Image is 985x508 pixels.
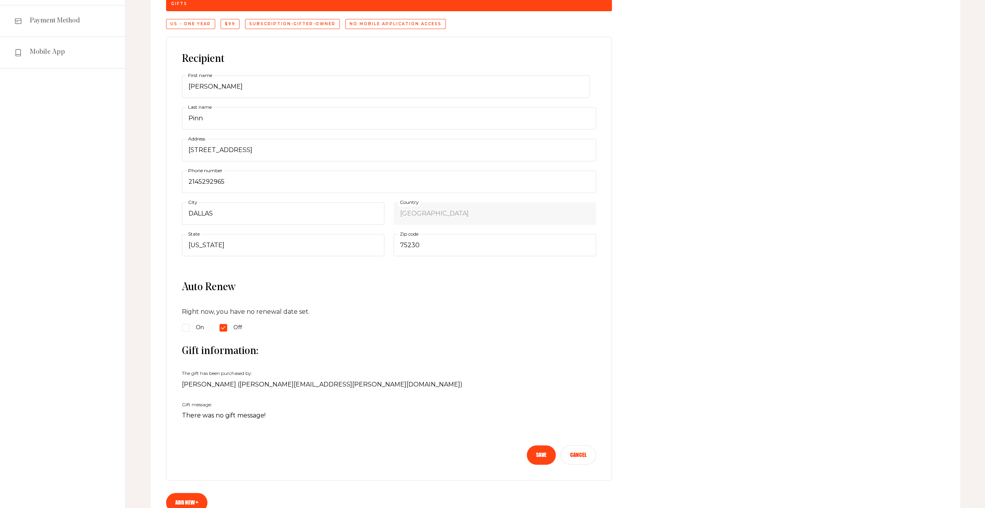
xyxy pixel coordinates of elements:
[187,103,213,111] label: Last name
[182,75,590,98] input: First name
[527,445,556,465] button: Save
[182,345,596,358] span: Gift information:
[182,371,596,376] span: The gift has been purchased by:
[398,198,420,206] label: Country
[182,54,224,65] span: Recipient
[182,202,384,225] input: City
[182,402,596,407] span: Gift message:
[196,323,204,332] span: On
[182,281,596,294] span: Auto Renew
[187,166,224,175] label: Phone number
[30,16,80,26] span: Payment Method
[233,323,242,332] span: Off
[394,202,596,225] select: Country
[560,445,596,465] button: Cancel
[182,139,596,161] input: Address
[182,411,596,421] p: There was no gift message!
[219,324,227,332] input: Off
[221,19,240,29] div: $99
[345,19,446,29] div: No mobile application access
[30,48,65,57] span: Mobile App
[182,324,190,332] input: On
[187,198,199,206] label: City
[398,229,420,238] label: Zip code
[182,307,596,317] p: Right now, you have no renewal date set .
[187,135,207,143] label: Address
[245,19,340,29] div: subscription-gifter-owner
[394,234,596,257] input: Zip code
[187,71,214,80] label: First name
[187,229,201,238] label: State
[182,380,596,390] p: [PERSON_NAME] ([PERSON_NAME][EMAIL_ADDRESS][PERSON_NAME][DOMAIN_NAME])
[182,107,596,130] input: Last name
[182,171,596,193] input: Phone number
[182,234,384,257] select: State
[166,19,215,29] div: US - One Year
